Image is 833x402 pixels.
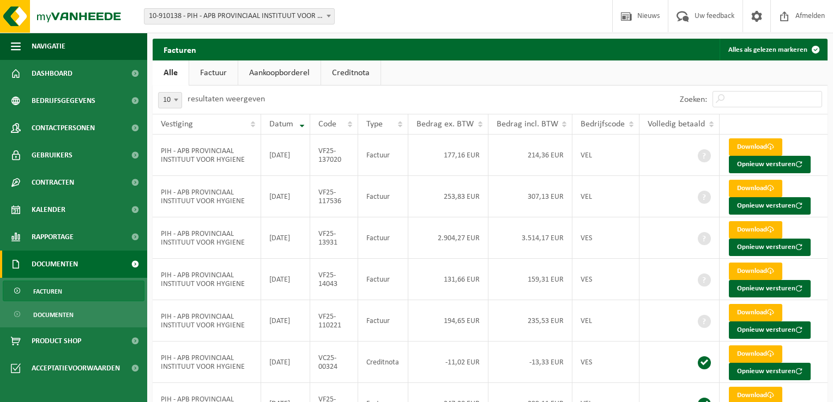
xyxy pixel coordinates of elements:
span: Volledig betaald [648,120,705,129]
span: Code [318,120,336,129]
label: resultaten weergeven [188,95,265,103]
td: 235,53 EUR [488,300,573,342]
button: Opnieuw versturen [729,156,811,173]
span: Contactpersonen [32,114,95,142]
a: Factuur [189,60,238,86]
td: 2.904,27 EUR [408,217,488,259]
label: Zoeken: [680,95,707,104]
span: Bedrijfsgegevens [32,87,95,114]
span: Dashboard [32,60,73,87]
td: 307,13 EUR [488,176,573,217]
td: VES [572,342,639,383]
button: Opnieuw versturen [729,197,811,215]
td: VF25-117536 [310,176,358,217]
td: [DATE] [261,135,310,176]
a: Aankoopborderel [238,60,321,86]
span: Documenten [33,304,74,325]
td: VES [572,259,639,300]
span: Type [366,120,383,129]
td: Factuur [358,300,408,342]
td: 131,66 EUR [408,259,488,300]
td: VF25-13931 [310,217,358,259]
span: Acceptatievoorwaarden [32,355,120,382]
span: Bedrijfscode [581,120,625,129]
td: VEL [572,300,639,342]
span: Rapportage [32,223,74,251]
span: Bedrag ex. BTW [417,120,474,129]
span: Navigatie [32,33,65,60]
td: [DATE] [261,176,310,217]
span: Datum [269,120,293,129]
a: Facturen [3,281,144,301]
td: PIH - APB PROVINCIAAL INSTITUUT VOOR HYGIENE [153,135,261,176]
span: 10 [159,93,182,108]
td: Creditnota [358,342,408,383]
a: Documenten [3,304,144,325]
span: 10-910138 - PIH - APB PROVINCIAAL INSTITUUT VOOR HYGIENE - ANTWERPEN [144,8,335,25]
td: PIH - APB PROVINCIAAL INSTITUUT VOOR HYGIENE [153,300,261,342]
span: Facturen [33,281,62,302]
td: 159,31 EUR [488,259,573,300]
span: Documenten [32,251,78,278]
td: [DATE] [261,342,310,383]
a: Download [729,180,782,197]
span: Gebruikers [32,142,73,169]
td: 194,65 EUR [408,300,488,342]
td: [DATE] [261,217,310,259]
td: [DATE] [261,259,310,300]
span: Kalender [32,196,65,223]
td: 177,16 EUR [408,135,488,176]
button: Opnieuw versturen [729,239,811,256]
span: Vestiging [161,120,193,129]
span: Contracten [32,169,74,196]
td: PIH - APB PROVINCIAAL INSTITUUT VOOR HYGIENE [153,342,261,383]
td: VF25-14043 [310,259,358,300]
button: Opnieuw versturen [729,280,811,297]
td: Factuur [358,217,408,259]
a: Download [729,345,782,363]
td: VF25-137020 [310,135,358,176]
td: 214,36 EUR [488,135,573,176]
td: -13,33 EUR [488,342,573,383]
td: PIH - APB PROVINCIAAL INSTITUUT VOOR HYGIENE [153,217,261,259]
td: Factuur [358,259,408,300]
span: 10 [158,92,182,108]
td: -11,02 EUR [408,342,488,383]
td: 253,83 EUR [408,176,488,217]
td: 3.514,17 EUR [488,217,573,259]
a: Download [729,138,782,156]
td: Factuur [358,135,408,176]
button: Opnieuw versturen [729,321,811,339]
a: Creditnota [321,60,381,86]
span: 10-910138 - PIH - APB PROVINCIAAL INSTITUUT VOOR HYGIENE - ANTWERPEN [144,9,334,24]
td: VF25-110221 [310,300,358,342]
h2: Facturen [153,39,207,60]
td: PIH - APB PROVINCIAAL INSTITUUT VOOR HYGIENE [153,259,261,300]
a: Download [729,221,782,239]
td: VC25-00324 [310,342,358,383]
td: VEL [572,135,639,176]
td: PIH - APB PROVINCIAAL INSTITUUT VOOR HYGIENE [153,176,261,217]
button: Opnieuw versturen [729,363,811,380]
td: Factuur [358,176,408,217]
td: VEL [572,176,639,217]
a: Download [729,263,782,280]
button: Alles als gelezen markeren [720,39,826,60]
a: Alle [153,60,189,86]
span: Product Shop [32,327,81,355]
td: [DATE] [261,300,310,342]
a: Download [729,304,782,321]
span: Bedrag incl. BTW [497,120,558,129]
td: VES [572,217,639,259]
